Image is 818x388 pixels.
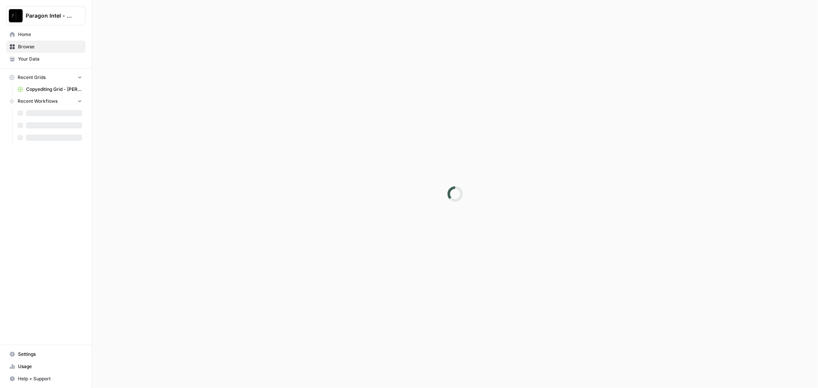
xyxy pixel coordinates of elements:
span: Usage [18,363,82,370]
button: Workspace: Paragon Intel - Copyediting [6,6,86,25]
button: Recent Grids [6,72,86,83]
span: Recent Workflows [18,98,58,105]
a: Settings [6,348,86,360]
a: Home [6,28,86,41]
img: Paragon Intel - Copyediting Logo [9,9,23,23]
span: Paragon Intel - Copyediting [26,12,72,20]
span: Recent Grids [18,74,46,81]
a: Copyediting Grid - [PERSON_NAME] [14,83,86,95]
span: Copyediting Grid - [PERSON_NAME] [26,86,82,93]
span: Browse [18,43,82,50]
span: Help + Support [18,375,82,382]
span: Your Data [18,56,82,62]
button: Help + Support [6,373,86,385]
span: Settings [18,351,82,358]
a: Your Data [6,53,86,65]
button: Recent Workflows [6,95,86,107]
a: Browse [6,41,86,53]
span: Home [18,31,82,38]
a: Usage [6,360,86,373]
